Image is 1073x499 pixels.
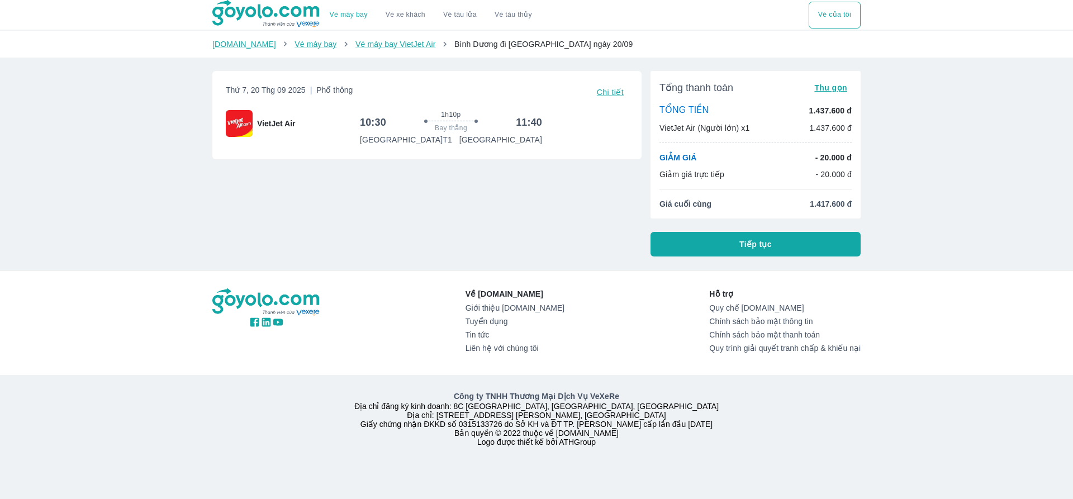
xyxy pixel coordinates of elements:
[810,80,852,96] button: Thu gọn
[466,344,564,353] a: Liên hệ với chúng tôi
[466,288,564,300] p: Về [DOMAIN_NAME]
[659,81,733,94] span: Tổng thanh toán
[659,152,696,163] p: GIẢM GIÁ
[355,40,435,49] a: Vé máy bay VietJet Air
[709,344,861,353] a: Quy trình giải quyết tranh chấp & khiếu nại
[360,116,386,129] h6: 10:30
[486,2,541,28] button: Vé tàu thủy
[592,84,628,100] button: Chi tiết
[814,83,847,92] span: Thu gọn
[434,2,486,28] a: Vé tàu lửa
[709,288,861,300] p: Hỗ trợ
[466,303,564,312] a: Giới thiệu [DOMAIN_NAME]
[441,110,460,119] span: 1h10p
[651,232,861,256] button: Tiếp tục
[459,134,542,145] p: [GEOGRAPHIC_DATA]
[809,2,861,28] div: choose transportation mode
[212,288,321,316] img: logo
[466,330,564,339] a: Tin tức
[435,123,467,132] span: Bay thẳng
[709,303,861,312] a: Quy chế [DOMAIN_NAME]
[709,317,861,326] a: Chính sách bảo mật thông tin
[516,116,542,129] h6: 11:40
[215,391,858,402] p: Công ty TNHH Thương Mại Dịch Vụ VeXeRe
[659,122,749,134] p: VietJet Air (Người lớn) x1
[466,317,564,326] a: Tuyển dụng
[809,2,861,28] button: Vé của tôi
[597,88,624,97] span: Chi tiết
[206,391,867,446] div: Địa chỉ đăng ký kinh doanh: 8C [GEOGRAPHIC_DATA], [GEOGRAPHIC_DATA], [GEOGRAPHIC_DATA] Địa chỉ: [...
[815,169,852,180] p: - 20.000 đ
[454,40,633,49] span: Bình Dương đi [GEOGRAPHIC_DATA] ngày 20/09
[295,40,336,49] a: Vé máy bay
[360,134,452,145] p: [GEOGRAPHIC_DATA] T1
[815,152,852,163] p: - 20.000 đ
[809,105,852,116] p: 1.437.600 đ
[659,104,709,117] p: TỔNG TIỀN
[330,11,368,19] a: Vé máy bay
[310,85,312,94] span: |
[212,40,276,49] a: [DOMAIN_NAME]
[321,2,541,28] div: choose transportation mode
[659,169,724,180] p: Giảm giá trực tiếp
[739,239,772,250] span: Tiếp tục
[809,122,852,134] p: 1.437.600 đ
[810,198,852,210] span: 1.417.600 đ
[709,330,861,339] a: Chính sách bảo mật thanh toán
[386,11,425,19] a: Vé xe khách
[226,84,353,100] span: Thứ 7, 20 Thg 09 2025
[316,85,353,94] span: Phổ thông
[659,198,711,210] span: Giá cuối cùng
[212,39,861,50] nav: breadcrumb
[257,118,295,129] span: VietJet Air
